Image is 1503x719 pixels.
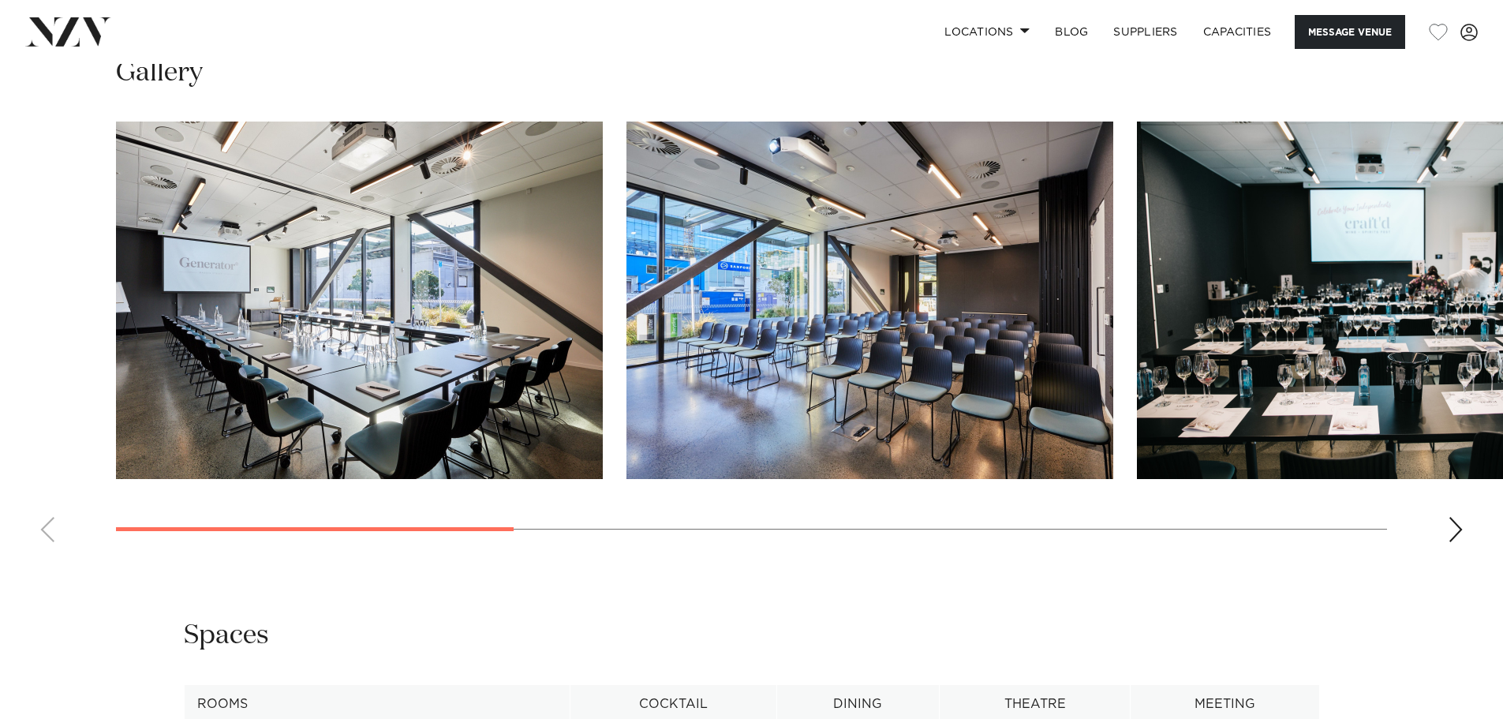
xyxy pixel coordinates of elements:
h2: Gallery [116,55,203,91]
button: Message Venue [1295,15,1405,49]
a: Locations [932,15,1042,49]
swiper-slide: 1 / 8 [116,122,603,479]
img: nzv-logo.png [25,17,111,46]
swiper-slide: 2 / 8 [626,122,1113,479]
a: Capacities [1191,15,1284,49]
a: SUPPLIERS [1101,15,1190,49]
a: BLOG [1042,15,1101,49]
h2: Spaces [184,618,269,653]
